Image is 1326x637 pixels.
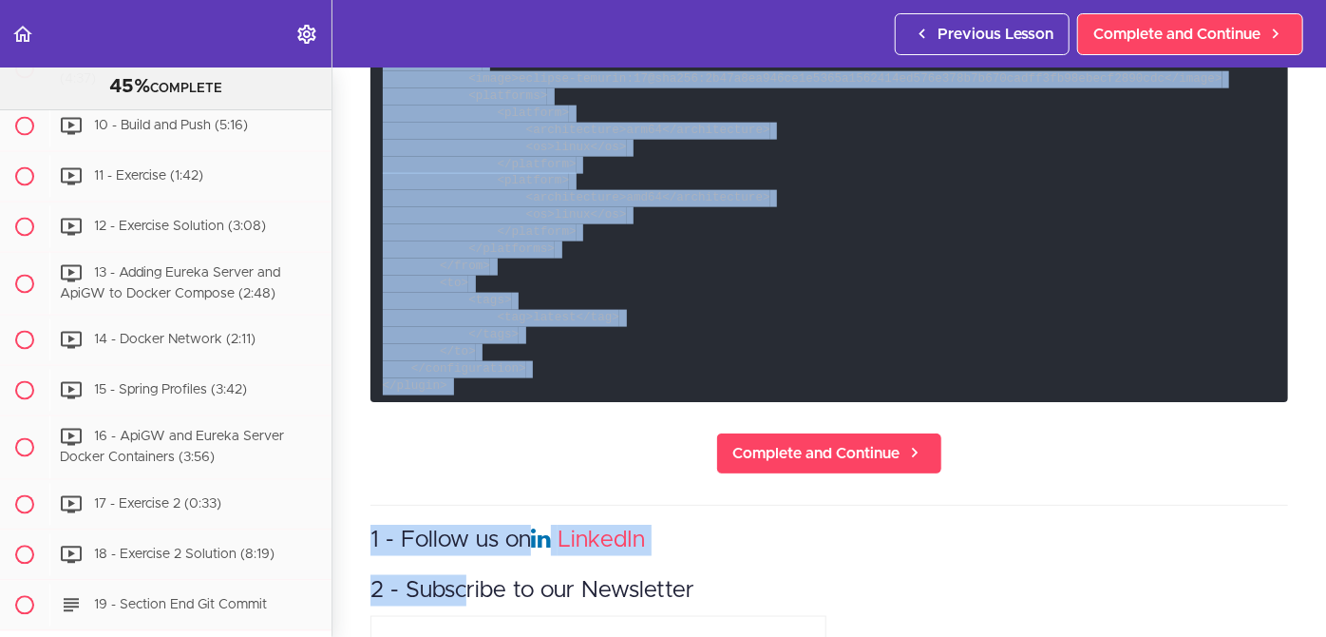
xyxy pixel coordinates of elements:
span: 13 - Adding Eureka Server and ApiGW to Docker Compose (2:48) [60,266,280,301]
svg: Back to course curriculum [11,23,34,46]
span: 15 - Spring Profiles (3:42) [94,384,247,397]
span: Complete and Continue [1093,23,1260,46]
span: 18 - Exercise 2 Solution (8:19) [94,548,275,561]
a: Complete and Continue [1077,13,1303,55]
a: Previous Lesson [895,13,1070,55]
span: 10 - Build and Push (5:16) [94,119,248,132]
span: Complete and Continue [732,442,900,465]
span: Previous Lesson [938,23,1053,46]
div: COMPLETE [24,75,308,100]
a: LinkedIn [558,529,645,551]
span: 16 - ApiGW and Eureka Server Docker Containers (3:56) [60,431,284,466]
span: 19 - Section End Git Commit [94,598,267,611]
span: 45% [109,77,150,96]
a: Complete and Continue [716,433,942,474]
h3: 2 - Subscribe to our Newsletter [370,575,1288,607]
span: 12 - Exercise Solution (3:08) [94,220,266,233]
h3: 1 - Follow us on [370,525,1288,556]
span: 17 - Exercise 2 (0:33) [94,497,221,511]
svg: Settings Menu [295,23,318,46]
span: 14 - Docker Network (2:11) [94,334,256,347]
span: 11 - Exercise (1:42) [94,169,203,183]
